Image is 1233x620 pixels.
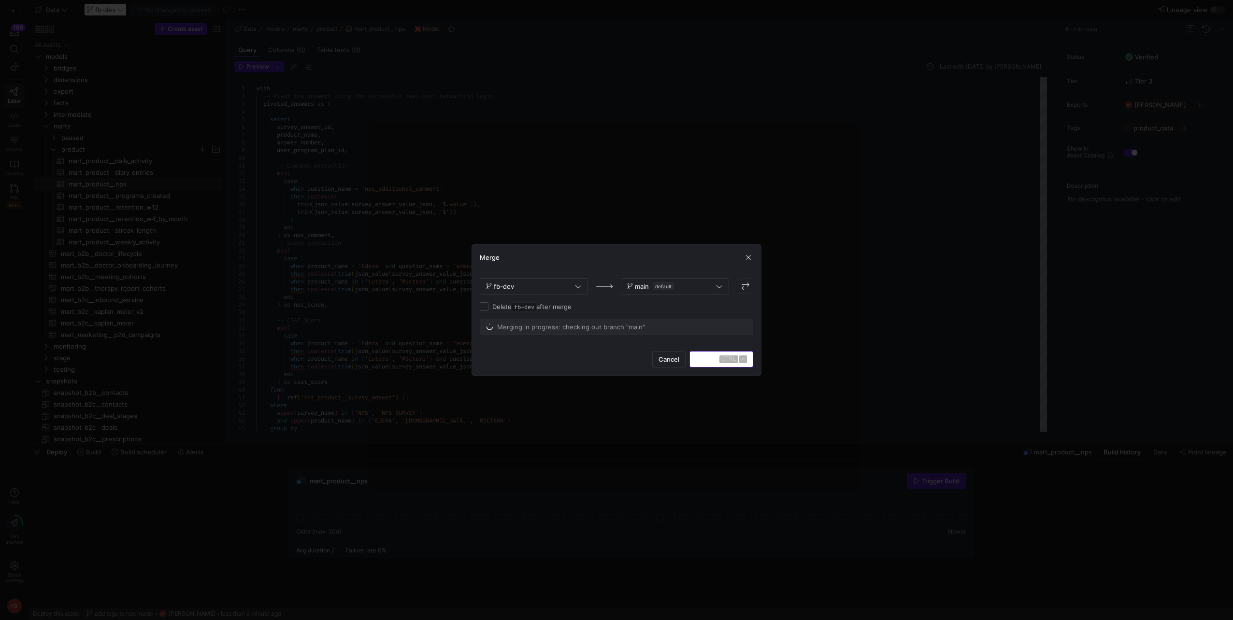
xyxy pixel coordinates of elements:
button: Cancel [652,351,686,367]
span: fb-dev [494,282,514,290]
h3: Merge [480,254,500,261]
span: Cancel [659,355,679,363]
span: main [635,282,649,290]
button: maindefault [621,278,729,295]
span: Merging in progress: checking out branch "main" [497,323,645,331]
label: Delete after merge [488,303,572,310]
button: fb-dev [480,278,588,295]
span: default [653,282,674,290]
span: fb-dev [512,302,536,312]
